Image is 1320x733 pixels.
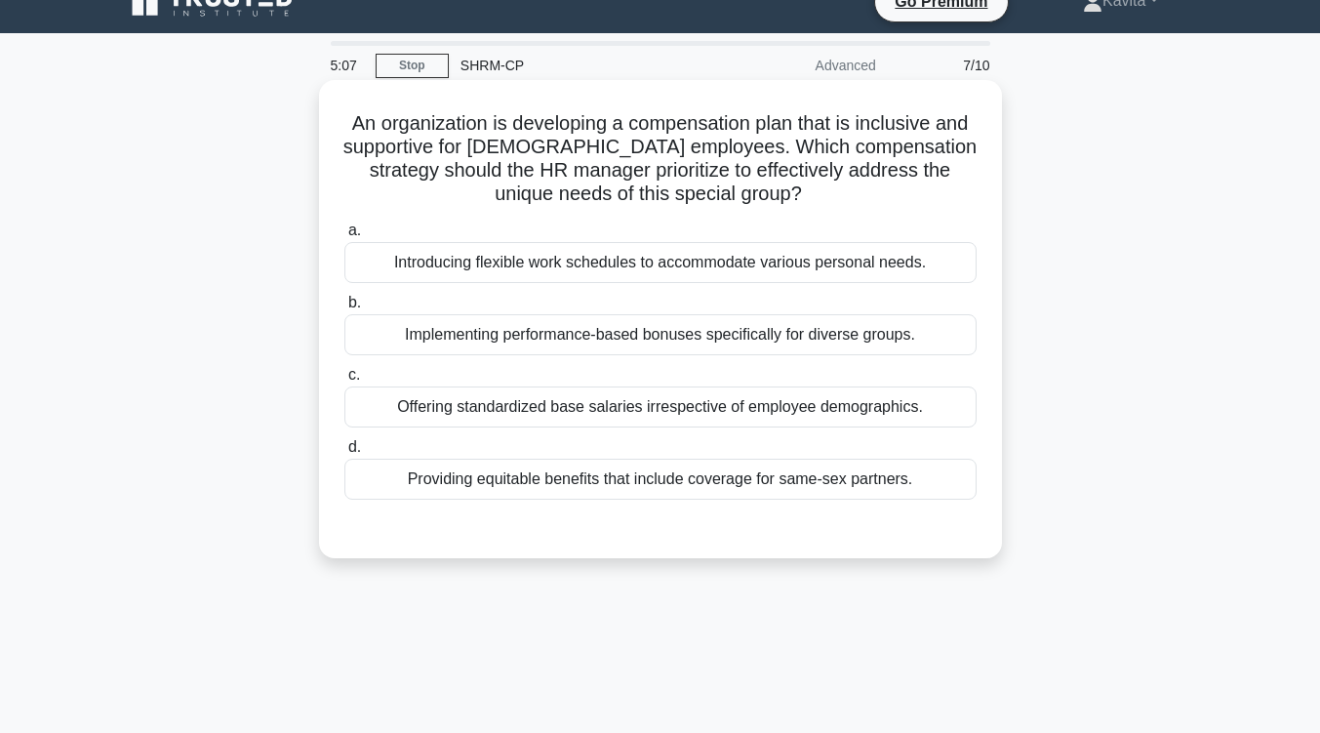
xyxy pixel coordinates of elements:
[717,46,888,85] div: Advanced
[449,46,717,85] div: SHRM-CP
[888,46,1002,85] div: 7/10
[348,438,361,455] span: d.
[344,242,977,283] div: Introducing flexible work schedules to accommodate various personal needs.
[376,54,449,78] a: Stop
[344,387,977,428] div: Offering standardized base salaries irrespective of employee demographics.
[348,294,361,310] span: b.
[342,111,979,207] h5: An organization is developing a compensation plan that is inclusive and supportive for [DEMOGRAPH...
[319,46,376,85] div: 5:07
[344,459,977,500] div: Providing equitable benefits that include coverage for same-sex partners.
[348,222,361,238] span: a.
[344,314,977,355] div: Implementing performance-based bonuses specifically for diverse groups.
[348,366,360,383] span: c.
